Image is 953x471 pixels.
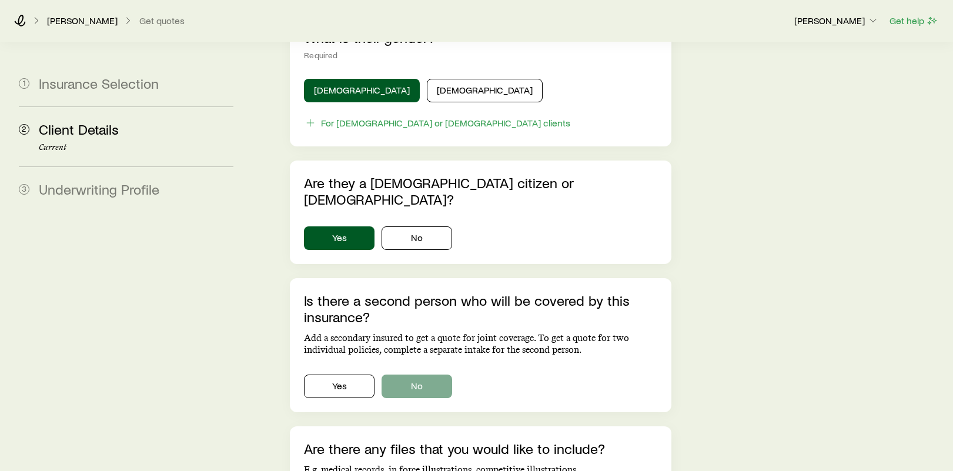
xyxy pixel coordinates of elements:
[19,184,29,195] span: 3
[382,375,452,398] button: No
[19,78,29,89] span: 1
[382,226,452,250] button: No
[39,121,119,138] span: Client Details
[39,181,159,198] span: Underwriting Profile
[19,124,29,135] span: 2
[39,143,233,152] p: Current
[427,79,543,102] button: [DEMOGRAPHIC_DATA]
[304,375,374,398] button: Yes
[304,292,657,325] p: Is there a second person who will be covered by this insurance?
[39,75,159,92] span: Insurance Selection
[47,15,118,26] p: [PERSON_NAME]
[794,14,880,28] button: [PERSON_NAME]
[304,116,571,130] button: For [DEMOGRAPHIC_DATA] or [DEMOGRAPHIC_DATA] clients
[304,175,657,208] p: Are they a [DEMOGRAPHIC_DATA] citizen or [DEMOGRAPHIC_DATA]?
[304,51,657,60] div: Required
[304,332,657,356] p: Add a secondary insured to get a quote for joint coverage. To get a quote for two individual poli...
[304,226,374,250] button: Yes
[889,14,939,28] button: Get help
[139,15,185,26] button: Get quotes
[304,79,420,102] button: [DEMOGRAPHIC_DATA]
[304,440,657,457] p: Are there any files that you would like to include?
[794,15,879,26] p: [PERSON_NAME]
[321,117,570,129] div: For [DEMOGRAPHIC_DATA] or [DEMOGRAPHIC_DATA] clients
